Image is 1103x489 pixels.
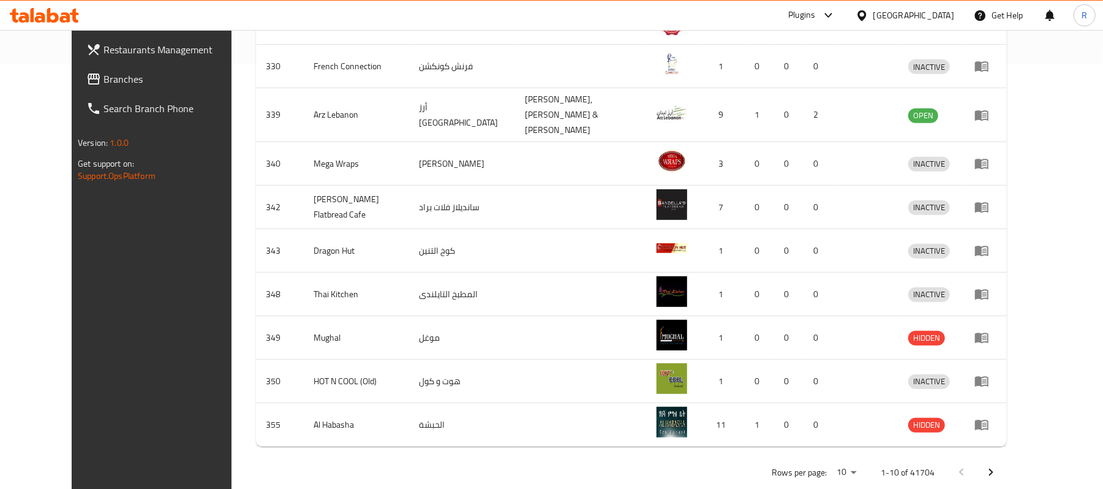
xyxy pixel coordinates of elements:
[804,88,833,142] td: 2
[256,273,304,316] td: 348
[908,374,950,389] span: INACTIVE
[774,45,804,88] td: 0
[256,229,304,273] td: 343
[774,88,804,142] td: 0
[657,48,687,79] img: French Connection
[104,72,246,86] span: Branches
[974,417,997,432] div: Menu
[745,273,774,316] td: 0
[745,45,774,88] td: 0
[974,200,997,214] div: Menu
[832,463,861,482] div: Rows per page:
[657,97,687,128] img: Arz Lebanon
[908,157,950,171] span: INACTIVE
[1082,9,1087,22] span: R
[804,403,833,447] td: 0
[78,156,134,172] span: Get support on:
[908,287,950,301] span: INACTIVE
[908,200,950,215] div: INACTIVE
[774,316,804,360] td: 0
[804,360,833,403] td: 0
[77,94,256,123] a: Search Branch Phone
[702,273,745,316] td: 1
[745,229,774,273] td: 0
[974,156,997,171] div: Menu
[745,316,774,360] td: 0
[304,403,409,447] td: Al Habasha
[804,229,833,273] td: 0
[77,64,256,94] a: Branches
[908,418,945,432] span: HIDDEN
[974,59,997,74] div: Menu
[409,88,516,142] td: أرز [GEOGRAPHIC_DATA]
[409,360,516,403] td: هوت و كول
[256,316,304,360] td: 349
[657,276,687,307] img: Thai Kitchen
[774,403,804,447] td: 0
[702,360,745,403] td: 1
[788,8,815,23] div: Plugins
[804,273,833,316] td: 0
[774,273,804,316] td: 0
[702,88,745,142] td: 9
[657,233,687,263] img: Dragon Hut
[304,186,409,229] td: [PERSON_NAME] Flatbread Cafe
[78,135,108,151] span: Version:
[702,142,745,186] td: 3
[702,316,745,360] td: 1
[657,363,687,394] img: HOT N COOL (Old)
[409,186,516,229] td: سانديلاز فلات براد
[304,316,409,360] td: Mughal
[908,244,950,258] span: INACTIVE
[256,403,304,447] td: 355
[908,374,950,389] div: INACTIVE
[976,458,1006,487] button: Next page
[745,88,774,142] td: 1
[516,88,647,142] td: [PERSON_NAME],[PERSON_NAME] & [PERSON_NAME]
[974,374,997,389] div: Menu
[110,135,129,151] span: 1.0.0
[908,287,950,302] div: INACTIVE
[657,320,687,351] img: Mughal
[908,59,950,74] div: INACTIVE
[657,407,687,438] img: Al Habasha
[774,229,804,273] td: 0
[804,316,833,360] td: 0
[804,45,833,88] td: 0
[804,186,833,229] td: 0
[745,403,774,447] td: 1
[881,465,935,480] p: 1-10 of 41704
[908,331,945,345] span: HIDDEN
[304,229,409,273] td: Dragon Hut
[657,146,687,176] img: Mega Wraps
[873,9,954,22] div: [GEOGRAPHIC_DATA]
[702,45,745,88] td: 1
[774,142,804,186] td: 0
[774,360,804,403] td: 0
[772,465,827,480] p: Rows per page:
[908,200,950,214] span: INACTIVE
[908,60,950,74] span: INACTIVE
[256,360,304,403] td: 350
[745,142,774,186] td: 0
[409,45,516,88] td: فرنش كونكشن
[702,403,745,447] td: 11
[702,229,745,273] td: 1
[304,273,409,316] td: Thai Kitchen
[974,108,997,123] div: Menu
[409,142,516,186] td: [PERSON_NAME]
[409,229,516,273] td: كوخ التنين
[908,108,938,123] span: OPEN
[256,45,304,88] td: 330
[745,360,774,403] td: 0
[256,186,304,229] td: 342
[702,186,745,229] td: 7
[304,88,409,142] td: Arz Lebanon
[908,108,938,123] div: OPEN
[78,168,156,184] a: Support.OpsPlatform
[77,35,256,64] a: Restaurants Management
